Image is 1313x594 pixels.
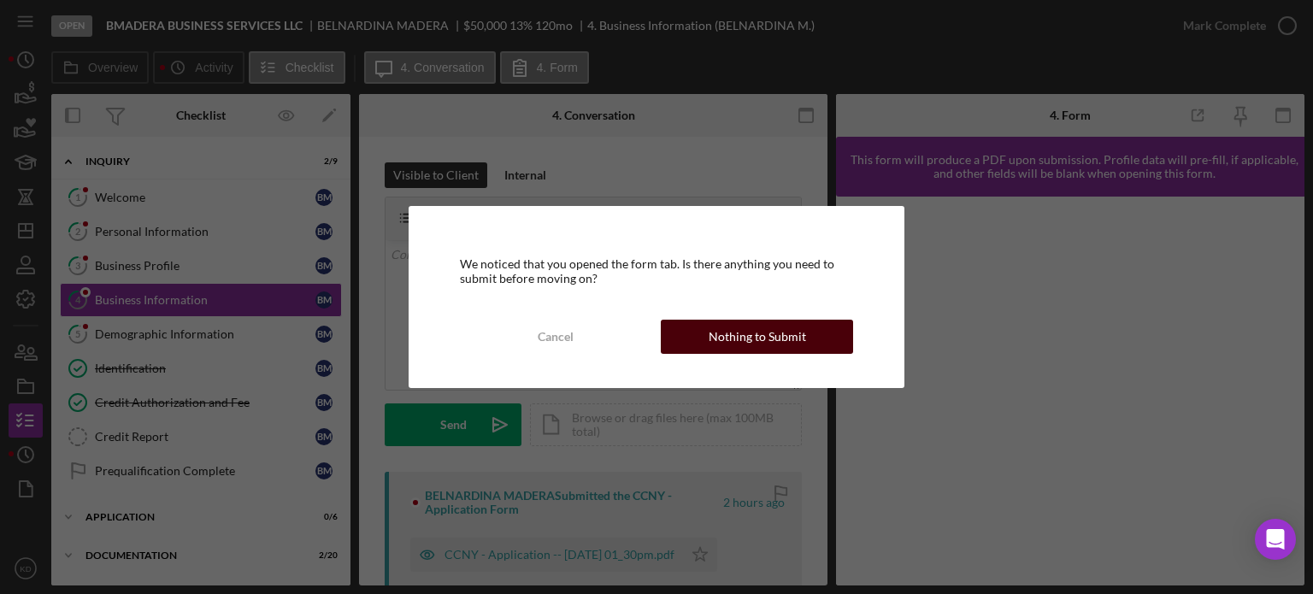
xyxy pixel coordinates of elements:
div: Open Intercom Messenger [1255,519,1296,560]
button: Nothing to Submit [661,320,853,354]
div: We noticed that you opened the form tab. Is there anything you need to submit before moving on? [460,257,854,285]
button: Cancel [460,320,652,354]
div: Cancel [538,320,574,354]
div: Nothing to Submit [709,320,806,354]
